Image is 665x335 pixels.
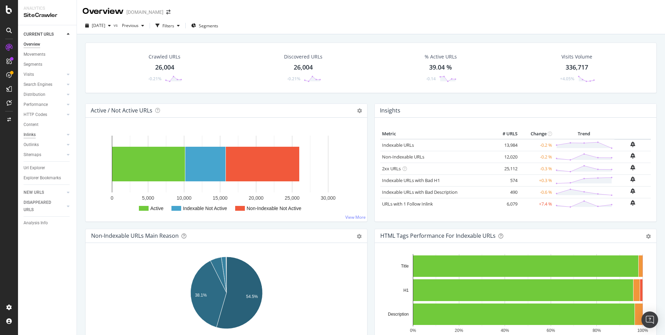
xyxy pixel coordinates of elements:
text: Non-Indexable Not Active [247,206,301,211]
td: +0.3 % [519,174,554,186]
th: Change [519,129,554,139]
h4: Insights [380,106,400,115]
text: Title [401,264,409,269]
text: 60% [547,328,555,333]
div: Url Explorer [24,164,45,172]
div: Discovered URLs [284,53,322,60]
a: Outlinks [24,141,65,148]
text: 54.5% [246,294,258,299]
div: Overview [24,41,40,48]
text: 40% [501,328,509,333]
a: Search Engines [24,81,65,88]
div: bell-plus [630,153,635,159]
text: 20% [455,328,463,333]
text: 100% [637,328,648,333]
div: Movements [24,51,45,58]
h4: Active / Not Active URLs [91,106,152,115]
th: Trend [554,129,614,139]
div: -0.21% [148,76,161,82]
div: Open Intercom Messenger [641,311,658,328]
text: 20,000 [249,195,264,201]
svg: A chart. [91,254,362,334]
div: [DOMAIN_NAME] [126,9,163,16]
span: 2025 Sep. 25th [92,22,105,28]
div: Analytics [24,6,71,11]
div: HTTP Codes [24,111,47,118]
a: Sitemaps [24,151,65,159]
div: Explorer Bookmarks [24,174,61,182]
div: DISAPPEARED URLS [24,199,59,214]
a: Analysis Info [24,219,72,227]
a: Movements [24,51,72,58]
div: bell-plus [630,188,635,194]
button: Previous [119,20,147,31]
text: 10,000 [177,195,192,201]
div: bell-plus [630,176,635,182]
div: gear [646,234,651,239]
button: [DATE] [82,20,114,31]
div: bell-plus [630,165,635,170]
td: 25,112 [491,163,519,174]
text: H1 [404,288,409,293]
a: Distribution [24,91,65,98]
text: Indexable Not Active [183,206,227,211]
div: 39.04 % [429,63,452,72]
div: Analysis Info [24,219,48,227]
text: Active [150,206,163,211]
a: View More [345,214,366,220]
a: HTTP Codes [24,111,65,118]
div: Search Engines [24,81,52,88]
svg: A chart. [380,254,651,334]
div: bell-plus [630,142,635,147]
a: Non-Indexable URLs [382,154,424,160]
div: -0.21% [287,76,300,82]
td: 6,079 [491,198,519,210]
a: 2xx URLs [382,165,401,172]
div: NEW URLS [24,189,44,196]
a: Indexable URLs with Bad H1 [382,177,440,183]
a: CURRENT URLS [24,31,65,38]
td: +7.4 % [519,198,554,210]
div: Non-Indexable URLs Main Reason [91,232,179,239]
a: URLs with 1 Follow Inlink [382,201,433,207]
div: 336,717 [566,63,588,72]
td: 12,020 [491,151,519,163]
div: Overview [82,6,124,17]
a: Explorer Bookmarks [24,174,72,182]
a: Performance [24,101,65,108]
div: 26,004 [294,63,313,72]
td: 13,984 [491,139,519,151]
text: 0% [410,328,416,333]
text: 15,000 [213,195,228,201]
td: -0.6 % [519,186,554,198]
td: 574 [491,174,519,186]
text: 5,000 [142,195,154,201]
span: Segments [199,23,218,29]
text: 25,000 [285,195,300,201]
th: # URLS [491,129,519,139]
a: Url Explorer [24,164,72,172]
text: 38.1% [195,293,207,298]
button: Segments [188,20,221,31]
div: Visits [24,71,34,78]
a: DISAPPEARED URLS [24,199,65,214]
text: Description [388,312,409,317]
div: Sitemaps [24,151,41,159]
td: -0.2 % [519,151,554,163]
div: Filters [162,23,174,29]
svg: A chart. [91,129,362,216]
td: -0.3 % [519,163,554,174]
div: CURRENT URLS [24,31,54,38]
button: Filters [153,20,183,31]
a: Inlinks [24,131,65,138]
span: vs [114,22,119,28]
div: Distribution [24,91,45,98]
text: 0 [111,195,114,201]
a: NEW URLS [24,189,65,196]
th: Metric [380,129,491,139]
i: Options [357,108,362,113]
div: Visits Volume [561,53,592,60]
